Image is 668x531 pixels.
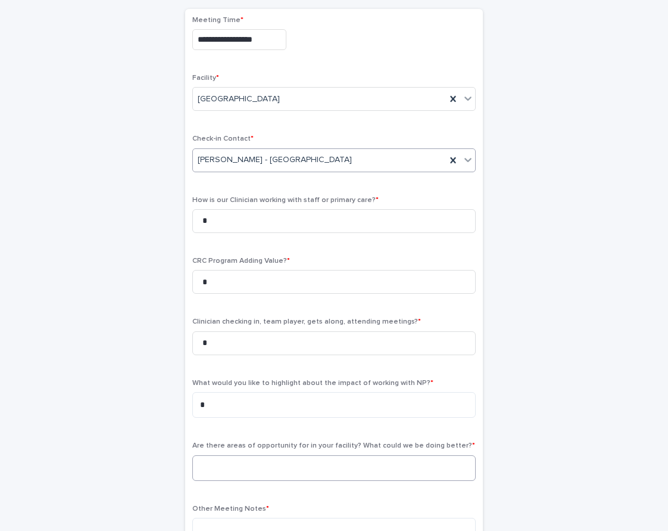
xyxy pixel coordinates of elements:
[198,93,280,105] span: [GEOGRAPHIC_DATA]
[192,17,244,24] span: Meeting Time
[192,197,379,204] span: How is our Clinician working with staff or primary care?
[192,74,219,82] span: Facility
[192,505,269,513] span: Other Meeting Notes
[192,380,433,387] span: What would you like to highlight about the impact of working with NP?
[192,318,421,325] span: Clinician checking in, team player, gets along, attending meetings?
[192,257,290,265] span: CRC Program Adding Value?
[192,135,254,142] span: Check-in Contact
[198,154,352,166] span: [PERSON_NAME] - [GEOGRAPHIC_DATA]
[192,442,475,449] span: Are there areas of opportunity for in your facility? What could we be doing better?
